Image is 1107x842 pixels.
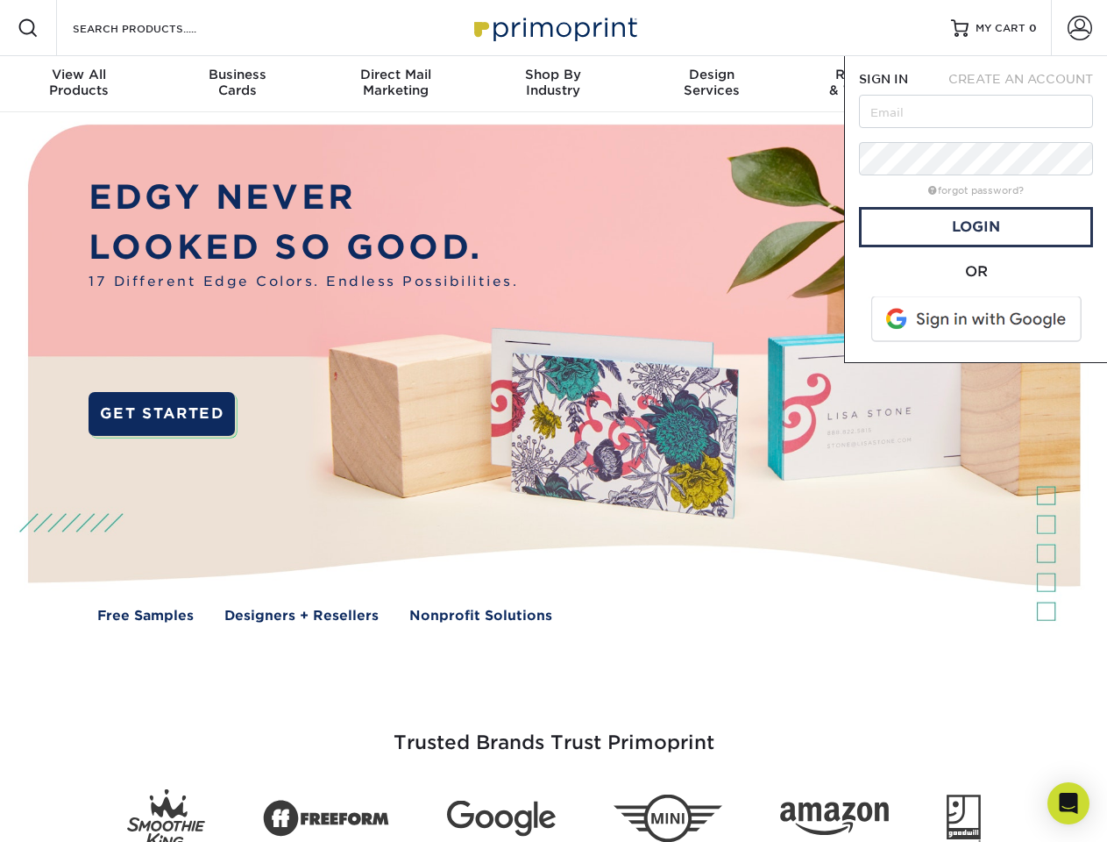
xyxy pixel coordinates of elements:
span: SIGN IN [859,72,908,86]
span: CREATE AN ACCOUNT [948,72,1093,86]
span: MY CART [976,21,1025,36]
img: Goodwill [947,795,981,842]
a: Login [859,207,1093,247]
span: Shop By [474,67,632,82]
div: Cards [158,67,316,98]
a: Free Samples [97,606,194,626]
a: Direct MailMarketing [316,56,474,112]
p: LOOKED SO GOOD. [89,223,518,273]
span: Design [633,67,791,82]
a: GET STARTED [89,392,235,436]
a: Shop ByIndustry [474,56,632,112]
div: Industry [474,67,632,98]
img: Google [447,801,556,837]
div: & Templates [791,67,948,98]
a: forgot password? [928,185,1024,196]
div: Open Intercom Messenger [1047,782,1089,824]
iframe: Google Customer Reviews [4,788,149,836]
span: 17 Different Edge Colors. Endless Possibilities. [89,272,518,292]
span: 0 [1029,22,1037,34]
a: Designers + Resellers [224,606,379,626]
div: Marketing [316,67,474,98]
span: Resources [791,67,948,82]
img: Amazon [780,803,889,836]
img: Primoprint [466,9,642,46]
a: Resources& Templates [791,56,948,112]
span: Direct Mail [316,67,474,82]
div: OR [859,261,1093,282]
input: Email [859,95,1093,128]
h3: Trusted Brands Trust Primoprint [41,689,1067,775]
div: Services [633,67,791,98]
span: Business [158,67,316,82]
input: SEARCH PRODUCTS..... [71,18,242,39]
a: Nonprofit Solutions [409,606,552,626]
p: EDGY NEVER [89,173,518,223]
a: BusinessCards [158,56,316,112]
a: DesignServices [633,56,791,112]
